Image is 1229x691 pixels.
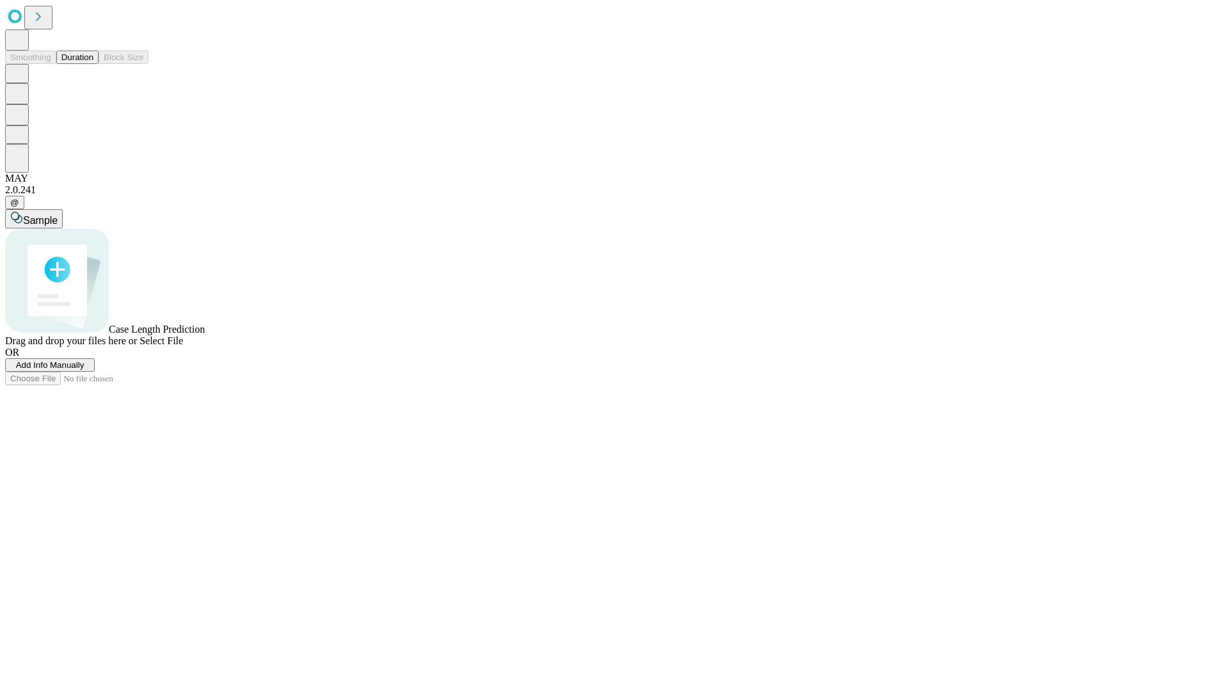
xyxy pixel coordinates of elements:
[99,51,149,64] button: Block Size
[5,209,63,228] button: Sample
[5,184,1224,196] div: 2.0.241
[109,324,205,335] span: Case Length Prediction
[56,51,99,64] button: Duration
[10,198,19,207] span: @
[5,335,137,346] span: Drag and drop your files here or
[23,215,58,226] span: Sample
[5,51,56,64] button: Smoothing
[5,358,95,372] button: Add Info Manually
[16,360,84,370] span: Add Info Manually
[5,196,24,209] button: @
[140,335,183,346] span: Select File
[5,173,1224,184] div: MAY
[5,347,19,358] span: OR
